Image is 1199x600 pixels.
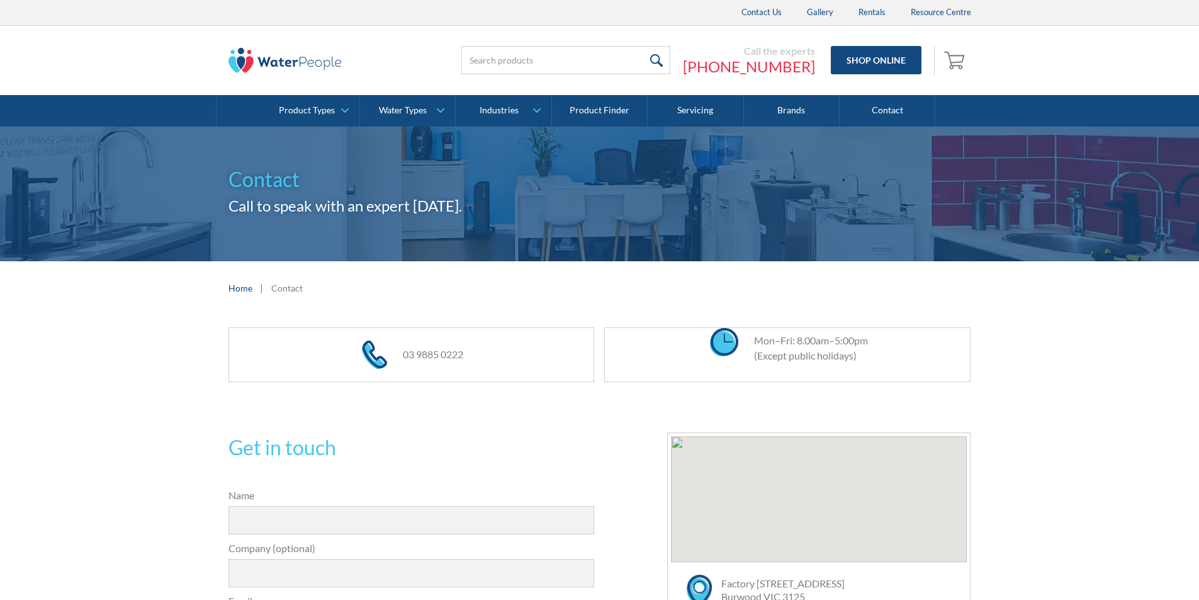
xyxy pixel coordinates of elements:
[360,95,455,127] a: Water Types
[840,95,935,127] a: Contact
[944,50,968,70] img: shopping cart
[831,46,921,74] a: Shop Online
[379,105,427,116] div: Water Types
[228,164,971,195] h1: Contact
[683,45,815,57] div: Call the experts
[552,95,648,127] a: Product Finder
[259,280,265,295] div: |
[228,195,971,217] h2: Call to speak with an expert [DATE].
[403,348,463,360] a: 03 9885 0222
[228,48,342,73] img: The Water People
[941,45,971,76] a: Open empty cart
[264,95,359,127] a: Product Types
[683,57,815,76] a: [PHONE_NUMBER]
[744,95,840,127] a: Brands
[806,471,832,504] div: Map pin
[228,541,595,556] label: Company (optional)
[228,433,595,463] h2: Get in touch
[480,105,519,116] div: Industries
[362,341,387,369] img: phone icon
[228,281,252,295] a: Home
[741,333,868,363] div: Mon–Fri: 8.00am–5:00pm (Except public holidays)
[456,95,551,127] a: Industries
[228,488,595,503] label: Name
[279,105,335,116] div: Product Types
[461,46,670,74] input: Search products
[648,95,743,127] a: Servicing
[271,281,303,295] div: Contact
[710,328,738,356] img: clock icon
